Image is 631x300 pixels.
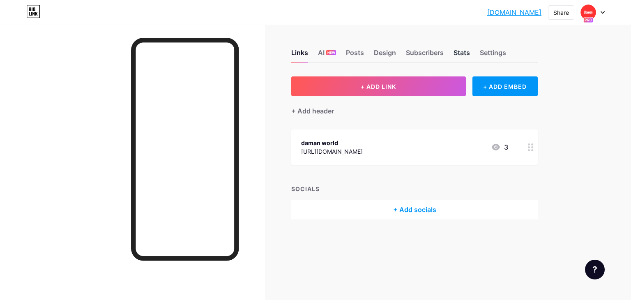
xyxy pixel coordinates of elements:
[580,5,596,20] img: damanworldregister
[454,48,470,62] div: Stats
[291,48,308,62] div: Links
[291,185,538,193] div: SOCIALS
[291,200,538,219] div: + Add socials
[406,48,444,62] div: Subscribers
[291,76,466,96] button: + ADD LINK
[472,76,538,96] div: + ADD EMBED
[327,50,335,55] span: NEW
[480,48,506,62] div: Settings
[374,48,396,62] div: Design
[301,147,363,156] div: [URL][DOMAIN_NAME]
[301,138,363,147] div: daman world
[346,48,364,62] div: Posts
[318,48,336,62] div: AI
[487,7,541,17] a: [DOMAIN_NAME]
[553,8,569,17] div: Share
[291,106,334,116] div: + Add header
[361,83,396,90] span: + ADD LINK
[491,142,508,152] div: 3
